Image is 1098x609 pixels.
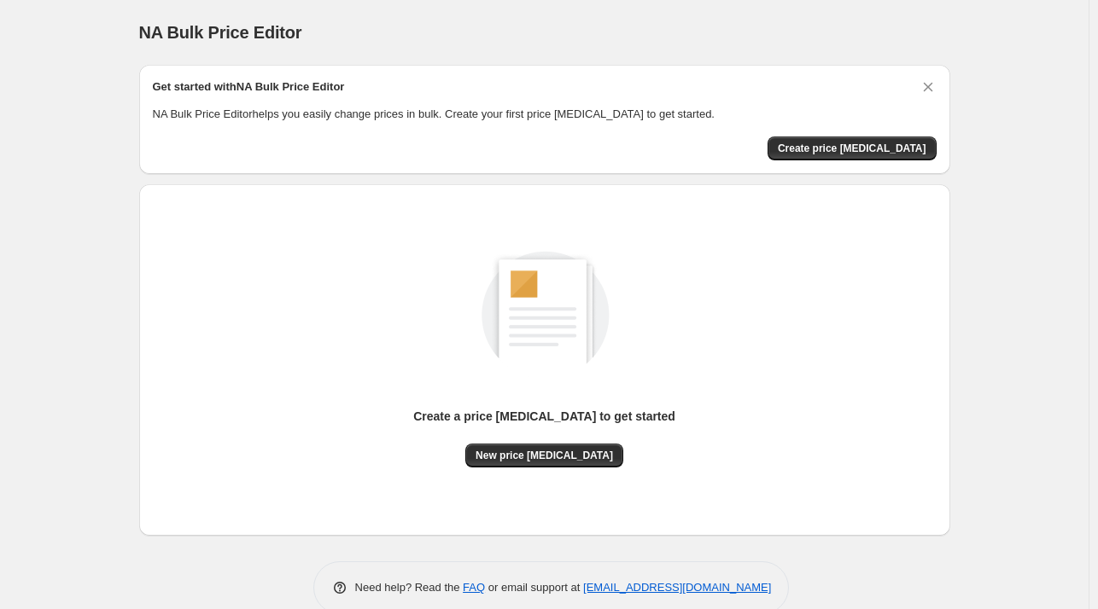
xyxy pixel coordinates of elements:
a: FAQ [463,581,485,594]
span: or email support at [485,581,583,594]
p: NA Bulk Price Editor helps you easily change prices in bulk. Create your first price [MEDICAL_DAT... [153,106,937,123]
span: New price [MEDICAL_DATA] [476,449,613,462]
span: Need help? Read the [355,581,464,594]
p: Create a price [MEDICAL_DATA] to get started [413,408,675,425]
button: Dismiss card [920,78,937,96]
span: Create price [MEDICAL_DATA] [778,142,926,155]
button: New price [MEDICAL_DATA] [465,444,623,467]
button: Create price change job [768,136,937,160]
a: [EMAIL_ADDRESS][DOMAIN_NAME] [583,581,771,594]
h2: Get started with NA Bulk Price Editor [153,78,345,96]
span: NA Bulk Price Editor [139,23,302,42]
